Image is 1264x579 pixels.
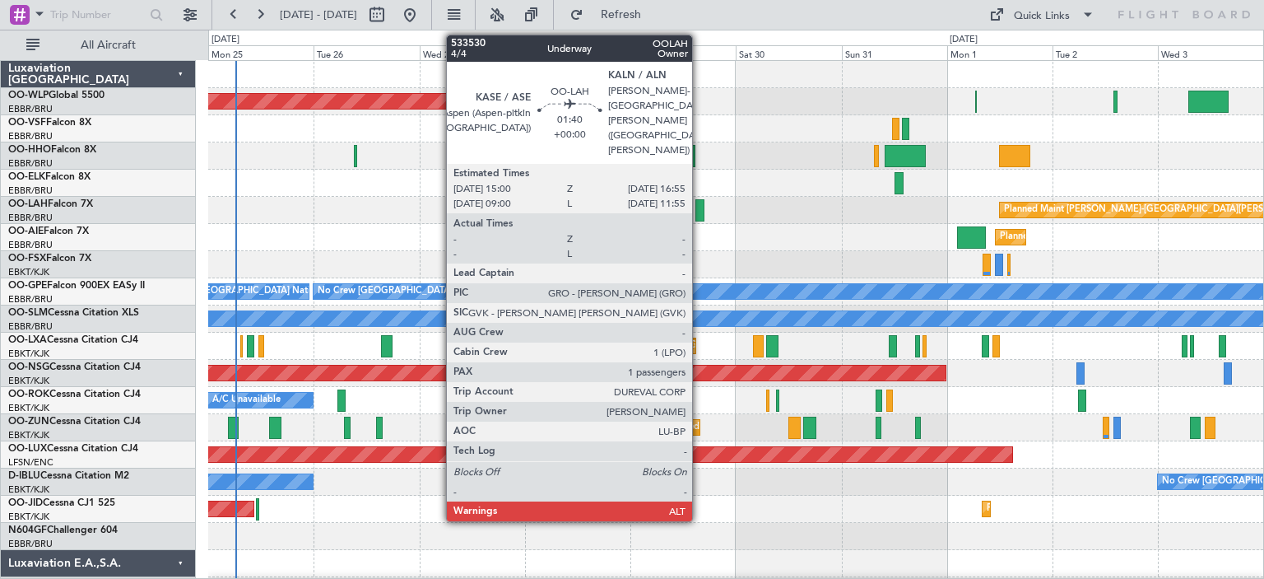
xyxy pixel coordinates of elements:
[8,483,49,496] a: EBKT/KJK
[8,157,53,170] a: EBBR/BRU
[8,308,48,318] span: OO-SLM
[8,498,43,508] span: OO-JID
[8,471,129,481] a: D-IBLUCessna Citation M2
[1000,225,1259,250] div: Planned Maint [GEOGRAPHIC_DATA] ([GEOGRAPHIC_DATA])
[8,390,49,399] span: OO-ROK
[8,226,89,236] a: OO-AIEFalcon 7X
[525,45,630,60] div: Thu 28
[8,281,47,291] span: OO-GPE
[666,415,857,440] div: Planned Maint Kortrijk-[GEOGRAPHIC_DATA]
[950,33,978,47] div: [DATE]
[314,45,419,60] div: Tue 26
[50,2,145,27] input: Trip Number
[280,7,357,22] span: [DATE] - [DATE]
[8,118,91,128] a: OO-VSFFalcon 8X
[587,9,656,21] span: Refresh
[8,511,49,523] a: EBKT/KJK
[8,362,141,372] a: OO-NSGCessna Citation CJ4
[8,226,44,236] span: OO-AIE
[8,375,49,387] a: EBKT/KJK
[8,91,105,100] a: OO-WLPGlobal 5500
[8,471,40,481] span: D-IBLU
[211,33,239,47] div: [DATE]
[8,444,47,454] span: OO-LUX
[420,45,525,60] div: Wed 27
[8,525,118,535] a: N604GFChallenger 604
[842,45,947,60] div: Sun 31
[555,279,853,304] div: Planned Maint [GEOGRAPHIC_DATA] ([GEOGRAPHIC_DATA] National)
[8,402,49,414] a: EBKT/KJK
[8,172,91,182] a: OO-ELKFalcon 8X
[8,335,138,345] a: OO-LXACessna Citation CJ4
[8,281,145,291] a: OO-GPEFalcon 900EX EASy II
[562,2,661,28] button: Refresh
[43,40,174,51] span: All Aircraft
[8,456,53,469] a: LFSN/ENC
[8,390,141,399] a: OO-ROKCessna Citation CJ4
[8,145,51,155] span: OO-HHO
[8,172,45,182] span: OO-ELK
[8,308,139,318] a: OO-SLMCessna Citation XLS
[529,388,751,413] div: Owner [GEOGRAPHIC_DATA]-[GEOGRAPHIC_DATA]
[8,362,49,372] span: OO-NSG
[8,335,47,345] span: OO-LXA
[8,348,49,360] a: EBKT/KJK
[987,497,1178,521] div: Planned Maint Kortrijk-[GEOGRAPHIC_DATA]
[8,103,53,115] a: EBBR/BRU
[1053,45,1158,60] div: Tue 2
[8,417,49,427] span: OO-ZUN
[947,45,1053,60] div: Mon 1
[8,184,53,197] a: EBBR/BRU
[8,444,138,454] a: OO-LUXCessna Citation CJ4
[8,293,53,306] a: EBBR/BRU
[8,212,53,224] a: EBBR/BRU
[8,429,49,441] a: EBKT/KJK
[8,130,53,142] a: EBBR/BRU
[8,199,93,209] a: OO-LAHFalcon 7X
[8,254,91,264] a: OO-FSXFalcon 7X
[1014,8,1070,25] div: Quick Links
[8,538,53,550] a: EBBR/BRU
[1158,45,1263,60] div: Wed 3
[212,388,281,413] div: A/C Unavailable
[8,320,53,333] a: EBBR/BRU
[8,266,49,278] a: EBKT/KJK
[8,525,47,535] span: N604GF
[8,498,115,508] a: OO-JIDCessna CJ1 525
[318,279,593,304] div: No Crew [GEOGRAPHIC_DATA] ([GEOGRAPHIC_DATA] National)
[8,91,49,100] span: OO-WLP
[8,417,141,427] a: OO-ZUNCessna Citation CJ4
[8,199,48,209] span: OO-LAH
[208,45,314,60] div: Mon 25
[736,45,841,60] div: Sat 30
[630,45,736,60] div: Fri 29
[8,254,46,264] span: OO-FSX
[504,334,802,358] div: Planned Maint [GEOGRAPHIC_DATA] ([GEOGRAPHIC_DATA] National)
[8,118,46,128] span: OO-VSF
[8,239,53,251] a: EBBR/BRU
[18,32,179,58] button: All Aircraft
[981,2,1103,28] button: Quick Links
[8,145,96,155] a: OO-HHOFalcon 8X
